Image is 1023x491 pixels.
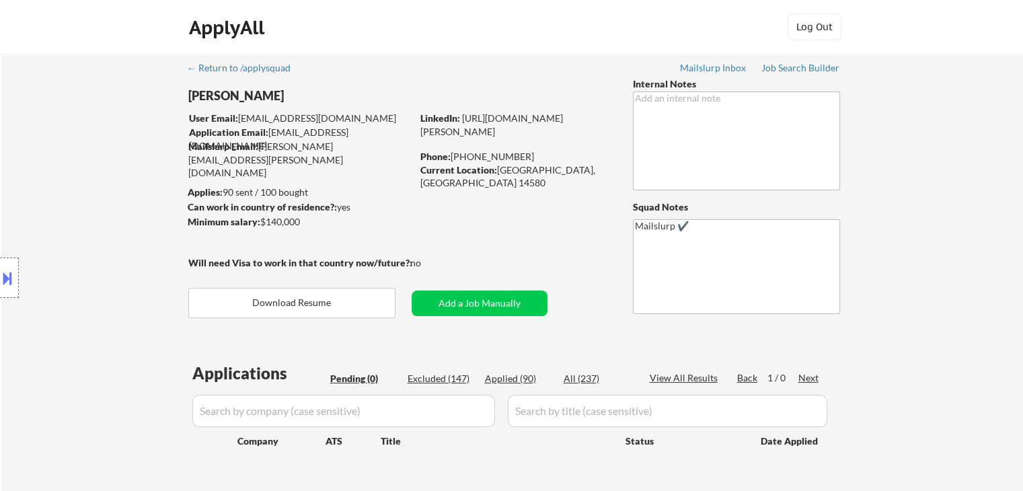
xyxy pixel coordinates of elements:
[420,164,497,176] strong: Current Location:
[508,395,827,427] input: Search by title (case sensitive)
[187,63,303,73] div: ← Return to /applysquad
[189,112,412,125] div: [EMAIL_ADDRESS][DOMAIN_NAME]
[420,163,611,190] div: [GEOGRAPHIC_DATA], [GEOGRAPHIC_DATA] 14580
[188,87,465,104] div: [PERSON_NAME]
[564,372,631,385] div: All (237)
[188,257,412,268] strong: Will need Visa to work in that country now/future?:
[237,435,326,448] div: Company
[761,63,840,73] div: Job Search Builder
[761,435,820,448] div: Date Applied
[192,395,495,427] input: Search by company (case sensitive)
[680,63,747,73] div: Mailslurp Inbox
[330,372,397,385] div: Pending (0)
[650,371,722,385] div: View All Results
[187,63,303,76] a: ← Return to /applysquad
[410,256,449,270] div: no
[188,200,408,214] div: yes
[420,112,563,137] a: [URL][DOMAIN_NAME][PERSON_NAME]
[626,428,741,453] div: Status
[412,291,547,316] button: Add a Job Manually
[485,372,552,385] div: Applied (90)
[189,126,412,152] div: [EMAIL_ADDRESS][DOMAIN_NAME]
[633,200,840,214] div: Squad Notes
[761,63,840,76] a: Job Search Builder
[420,151,451,162] strong: Phone:
[188,186,412,199] div: 90 sent / 100 bought
[189,16,268,39] div: ApplyAll
[326,435,381,448] div: ATS
[788,13,841,40] button: Log Out
[381,435,613,448] div: Title
[420,112,460,124] strong: LinkedIn:
[798,371,820,385] div: Next
[737,371,759,385] div: Back
[192,365,326,381] div: Applications
[633,77,840,91] div: Internal Notes
[188,288,395,318] button: Download Resume
[188,215,412,229] div: $140,000
[420,150,611,163] div: [PHONE_NUMBER]
[680,63,747,76] a: Mailslurp Inbox
[408,372,475,385] div: Excluded (147)
[188,201,337,213] strong: Can work in country of residence?:
[767,371,798,385] div: 1 / 0
[188,140,412,180] div: [PERSON_NAME][EMAIL_ADDRESS][PERSON_NAME][DOMAIN_NAME]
